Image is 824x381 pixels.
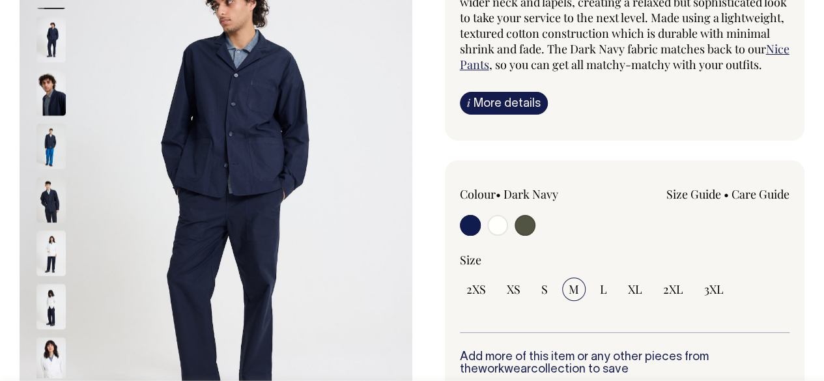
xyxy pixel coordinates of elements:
a: workwear [478,364,531,375]
span: • [496,186,501,202]
div: Size [460,252,790,268]
span: 3XL [704,281,724,297]
input: 2XS [460,277,492,301]
a: Care Guide [732,186,789,202]
img: dark-navy [36,16,66,62]
input: S [535,277,554,301]
img: off-white [36,230,66,275]
img: dark-navy [36,123,66,169]
input: XS [500,277,527,301]
span: i [467,96,470,109]
span: 2XL [663,281,683,297]
img: off-white [36,283,66,329]
span: L [600,281,607,297]
div: Colour [460,186,592,202]
input: L [593,277,614,301]
img: dark-navy [36,176,66,222]
label: Dark Navy [504,186,558,202]
input: XL [621,277,649,301]
span: XL [628,281,642,297]
a: Size Guide [666,186,721,202]
a: iMore details [460,92,548,115]
span: 2XS [466,281,486,297]
input: M [562,277,586,301]
img: dark-navy [36,70,66,115]
input: 2XL [657,277,690,301]
span: XS [507,281,520,297]
span: S [541,281,548,297]
span: • [724,186,729,202]
span: , so you can get all matchy-matchy with your outfits. [489,57,762,72]
input: 3XL [698,277,730,301]
a: Nice Pants [460,41,789,72]
span: M [569,281,579,297]
h6: Add more of this item or any other pieces from the collection to save [460,351,790,377]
